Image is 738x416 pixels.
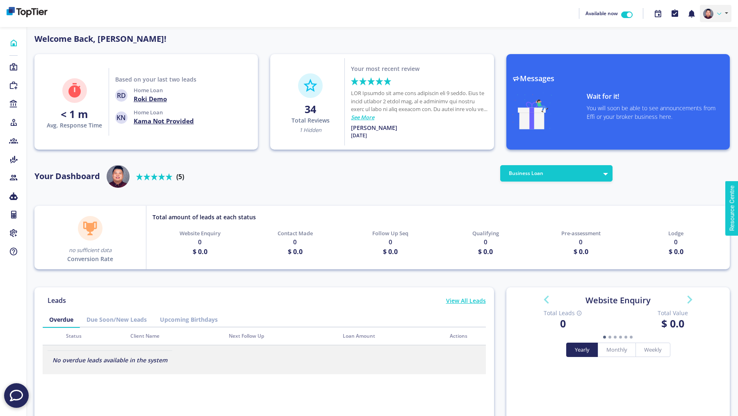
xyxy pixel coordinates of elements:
[450,332,481,340] div: Actions
[630,309,715,317] span: Total Value
[229,332,333,340] div: Next Follow Up
[5,2,50,12] span: Resource Centre
[587,104,724,121] p: You will soon be able to see announcements from Effi or your broker business here.
[176,172,184,181] b: (5)
[619,332,622,343] li: Goto slide 4
[521,317,606,330] h4: 0
[305,102,316,116] strong: 34
[587,93,724,100] h4: Wait for it!
[80,312,153,327] a: Due Soon/New Leads
[574,247,588,257] h4: $ 0.0
[669,247,683,257] h4: $ 0.0
[153,312,224,327] a: Upcoming Birthdays
[299,126,321,134] span: 1 Hidden
[351,89,488,114] p: LOR Ipsumdo sit ame cons adipiscin eli 9 seddo. Eius te incid utlabor 2 etdol mag, al e adminimv ...
[52,356,167,364] i: No overdue leads available in the system
[703,9,713,19] img: e310ebdf-1855-410b-9d61-d1abdff0f2ad-637831748356285317.png
[561,230,601,237] p: Pre-assessment
[351,64,419,73] p: Your most recent review
[472,230,499,237] p: Qualifying
[130,332,219,340] div: Client Name
[115,75,196,84] p: Based on your last two leads
[389,237,392,247] h5: 0
[484,237,487,247] h5: 0
[635,343,670,357] button: weekly
[115,111,128,124] span: KN
[278,230,313,237] p: Contact Made
[115,89,128,102] span: RD
[43,296,71,305] p: Leads
[512,93,552,130] img: gift
[34,170,100,182] p: Your Dashboard
[343,332,440,340] div: Loan Amount
[598,343,636,357] button: monthly
[351,114,374,121] a: See More
[66,332,121,340] div: Status
[134,86,163,94] span: Home Loan
[674,237,678,247] h5: 0
[478,247,493,257] h4: $ 0.0
[43,312,80,327] a: Overdue
[668,230,683,237] p: Lodge
[351,123,397,132] p: [PERSON_NAME]
[292,116,330,125] p: Total Reviews
[47,121,102,130] p: Avg. Response Time
[293,237,297,247] h5: 0
[7,7,48,17] img: bd260d39-06d4-48c8-91ce-4964555bf2e4-638900413960370303.png
[579,237,583,247] h5: 0
[512,74,724,83] h3: Messages
[180,230,221,237] p: Website Enquiry
[67,255,113,263] p: Conversion Rate
[383,247,398,257] h4: $ 0.0
[372,230,408,237] p: Follow Up Seq
[153,213,256,221] p: Total amount of leads at each status
[69,246,112,254] span: no sufficient data
[198,237,202,247] h5: 0
[34,33,494,45] p: Welcome Back, [PERSON_NAME]!
[545,332,690,343] ol: Select a slide to display
[134,95,167,103] h4: Roki Demo
[43,327,61,346] th: Overdue Icon
[61,107,88,121] strong: < 1 m
[351,132,367,139] p: [DATE]
[288,247,303,257] h4: $ 0.0
[515,296,722,305] h3: Website Enquiry
[585,10,618,17] span: Available now
[521,309,606,317] span: Total Leads
[624,332,627,343] li: Goto slide 5
[193,247,207,257] h4: $ 0.0
[446,296,486,305] p: View All Leads
[630,332,633,343] li: Goto slide 6
[134,117,194,125] h4: Kama Not Provided
[630,317,715,330] h4: $ 0.0
[566,343,598,357] button: yearly
[608,332,611,343] li: Goto slide 2
[134,109,163,116] span: Home Loan
[603,332,606,343] li: Goto slide 1
[107,165,130,188] img: user
[446,296,486,311] a: View All Leads
[614,332,617,343] li: Goto slide 3
[500,165,613,182] button: Business Loan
